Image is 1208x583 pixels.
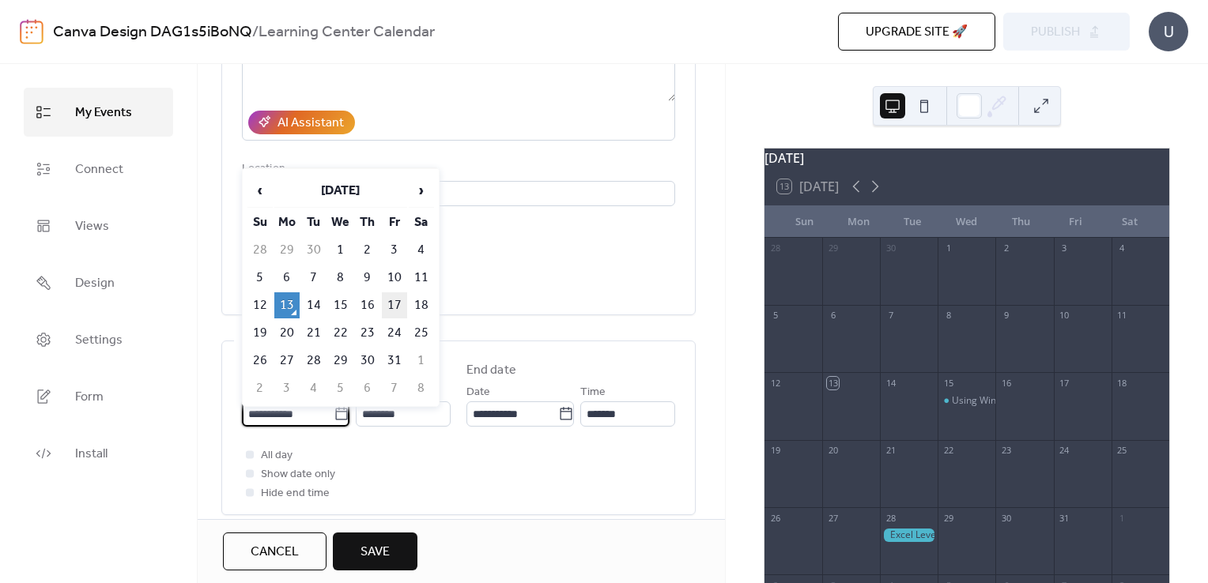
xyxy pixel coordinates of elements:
div: 29 [827,243,839,254]
div: 27 [827,512,839,524]
td: 19 [247,320,273,346]
b: Learning Center Calendar [259,17,435,47]
td: 29 [328,348,353,374]
div: 8 [942,310,954,322]
th: We [328,209,353,235]
th: Mo [274,209,300,235]
div: 6 [827,310,839,322]
td: 11 [409,265,434,291]
div: 13 [827,377,839,389]
span: Views [75,214,109,239]
div: 5 [769,310,781,322]
div: 10 [1059,310,1070,322]
a: Design [24,258,173,307]
div: 29 [942,512,954,524]
div: 3 [1059,243,1070,254]
span: Show date only [261,465,335,484]
b: / [252,17,259,47]
div: 22 [942,445,954,457]
td: 28 [247,237,273,263]
button: Save [333,532,417,570]
a: Connect [24,145,173,194]
div: Tue [885,206,940,238]
td: 1 [409,348,434,374]
td: 10 [382,265,407,291]
button: Upgrade site 🚀 [838,13,995,51]
div: 1 [942,243,954,254]
td: 2 [247,375,273,401]
td: 31 [382,348,407,374]
td: 4 [409,237,434,263]
div: 24 [1059,445,1070,457]
div: End date [466,361,516,380]
button: AI Assistant [248,111,355,134]
div: [DATE] [764,149,1169,167]
button: Cancel [223,532,327,570]
span: Date [466,383,490,402]
div: Fri [1048,206,1103,238]
td: 20 [274,320,300,346]
span: Upgrade site 🚀 [866,23,968,42]
th: [DATE] [274,174,407,208]
td: 12 [247,292,273,318]
div: Using Windows 11 [952,394,1032,408]
div: Wed [940,206,995,238]
div: Location [242,160,672,179]
span: ‹ [248,175,272,206]
td: 17 [382,292,407,318]
div: 30 [885,243,897,254]
td: 2 [355,237,380,263]
div: 23 [1000,445,1012,457]
td: 24 [382,320,407,346]
td: 27 [274,348,300,374]
div: AI Assistant [277,114,344,133]
td: 4 [301,375,327,401]
th: Su [247,209,273,235]
td: 21 [301,320,327,346]
div: 19 [769,445,781,457]
a: Settings [24,315,173,364]
div: 9 [1000,310,1012,322]
div: Excel Level 3 [880,528,938,542]
td: 22 [328,320,353,346]
span: Install [75,442,108,467]
div: 12 [769,377,781,389]
div: 21 [885,445,897,457]
td: 25 [409,320,434,346]
span: › [410,175,433,206]
div: 20 [827,445,839,457]
div: 11 [1116,310,1128,322]
div: 25 [1116,445,1128,457]
span: Connect [75,157,123,182]
a: Install [24,429,173,478]
div: 2 [1000,243,1012,254]
a: Form [24,372,173,421]
td: 3 [274,375,300,401]
div: Mon [831,206,885,238]
div: 4 [1116,243,1128,254]
span: Time [580,383,606,402]
div: U [1149,12,1188,51]
div: 7 [885,310,897,322]
td: 8 [409,375,434,401]
a: My Events [24,88,173,137]
td: 5 [247,265,273,291]
td: 26 [247,348,273,374]
div: Thu [994,206,1048,238]
td: 1 [328,237,353,263]
td: 29 [274,237,300,263]
div: 17 [1059,377,1070,389]
div: Sat [1102,206,1157,238]
div: 16 [1000,377,1012,389]
td: 18 [409,292,434,318]
div: 28 [885,512,897,524]
td: 3 [382,237,407,263]
td: 15 [328,292,353,318]
td: 6 [274,265,300,291]
th: Tu [301,209,327,235]
div: 31 [1059,512,1070,524]
div: Using Windows 11 [938,394,995,408]
span: Settings [75,328,123,353]
div: 15 [942,377,954,389]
